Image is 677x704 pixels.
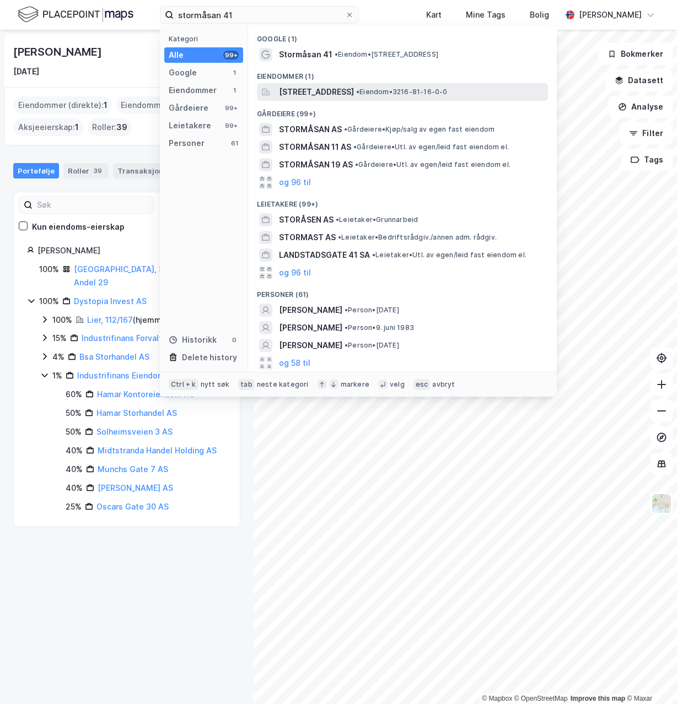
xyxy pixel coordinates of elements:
[466,8,506,21] div: Mine Tags
[279,321,342,334] span: [PERSON_NAME]
[169,66,197,79] div: Google
[230,139,239,148] div: 61
[571,695,625,702] a: Improve this map
[13,43,104,61] div: [PERSON_NAME]
[345,341,399,350] span: Person • [DATE]
[248,63,557,83] div: Eiendommer (1)
[248,281,557,301] div: Personer (61)
[482,695,512,702] a: Mapbox
[345,323,348,332] span: •
[77,371,200,380] a: Industrifinans Eiendomsfond AS
[279,248,370,262] span: LANDSTADSGATE 41 SA
[74,264,204,287] a: [GEOGRAPHIC_DATA], 3/494/0/0 - Andel 29
[338,233,497,242] span: Leietaker • Bedriftsrådgiv./annen adm. rådgiv.
[279,339,342,352] span: [PERSON_NAME]
[621,149,673,171] button: Tags
[279,48,332,61] span: Stormåsan 41
[18,5,133,24] img: logo.f888ab2527a4732fd821a326f86c7f29.svg
[338,233,341,241] span: •
[116,96,223,114] div: Eiendommer (Indirekte) :
[116,121,127,134] span: 39
[104,99,108,112] span: 1
[223,51,239,59] div: 99+
[355,160,358,169] span: •
[14,118,83,136] div: Aksjeeierskap :
[96,502,169,511] a: Oscars Gate 30 AS
[223,121,239,130] div: 99+
[52,332,67,345] div: 15%
[39,263,59,276] div: 100%
[13,65,39,78] div: [DATE]
[13,163,59,178] div: Portefølje
[74,296,147,306] a: Dystopia Invest AS
[345,306,348,314] span: •
[174,7,345,23] input: Søk på adresse, matrikkel, gårdeiere, leietakere eller personer
[66,388,82,401] div: 60%
[279,123,342,136] span: STORMÅSAN AS
[88,118,132,136] div: Roller :
[279,356,310,370] button: og 58 til
[52,369,62,382] div: 1%
[432,380,455,389] div: avbryt
[335,50,338,58] span: •
[63,163,109,178] div: Roller
[372,251,526,259] span: Leietaker • Utl. av egen/leid fast eiendom el.
[66,463,83,476] div: 40%
[514,695,568,702] a: OpenStreetMap
[169,333,217,346] div: Historikk
[169,119,211,132] div: Leietakere
[345,341,348,349] span: •
[336,215,418,224] span: Leietaker • Grunnarbeid
[579,8,642,21] div: [PERSON_NAME]
[238,379,255,390] div: tab
[230,68,239,77] div: 1
[335,50,438,59] span: Eiendom • [STREET_ADDRESS]
[257,380,309,389] div: neste kategori
[169,101,208,115] div: Gårdeiere
[87,315,133,324] a: Lier, 112/167
[413,379,431,390] div: esc
[230,86,239,95] div: 1
[66,407,82,420] div: 50%
[66,481,83,495] div: 40%
[113,163,189,178] div: Transaksjoner
[605,69,673,91] button: Datasett
[372,251,375,259] span: •
[390,380,405,389] div: velg
[598,43,673,65] button: Bokmerker
[182,351,237,364] div: Delete history
[345,306,399,315] span: Person • [DATE]
[356,88,359,96] span: •
[201,380,230,389] div: nytt søk
[353,143,509,151] span: Gårdeiere • Utl. av egen/leid fast eiendom el.
[622,651,677,704] div: Chat Widget
[344,125,495,134] span: Gårdeiere • Kjøp/salg av egen fast eiendom
[426,8,442,21] div: Kart
[66,425,82,438] div: 50%
[52,350,65,364] div: 4%
[66,444,83,457] div: 40%
[223,104,239,112] div: 99+
[609,96,673,118] button: Analyse
[169,137,205,150] div: Personer
[279,231,336,244] span: STORMAST AS
[345,323,414,332] span: Person • 9. juni 1983
[355,160,511,169] span: Gårdeiere • Utl. av egen/leid fast eiendom el.
[82,333,191,343] a: Industrifinans Forvaltning AS
[353,143,357,151] span: •
[651,493,672,514] img: Z
[169,84,217,97] div: Eiendommer
[75,121,79,134] span: 1
[66,500,82,513] div: 25%
[96,408,177,418] a: Hamar Storhandel AS
[230,335,239,344] div: 0
[32,220,125,234] div: Kun eiendoms-eierskap
[39,295,59,308] div: 100%
[620,122,673,144] button: Filter
[92,165,104,176] div: 39
[52,313,72,327] div: 100%
[279,176,311,189] button: og 96 til
[37,244,227,257] div: [PERSON_NAME]
[33,197,153,213] input: Søk
[248,26,557,46] div: Google (1)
